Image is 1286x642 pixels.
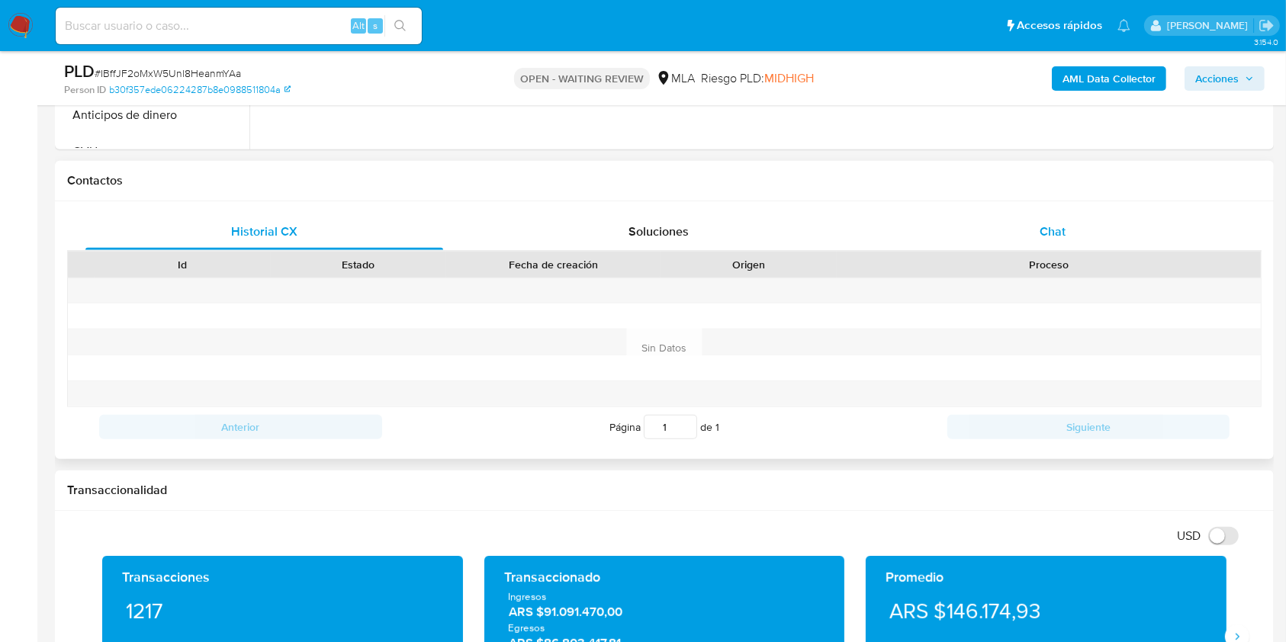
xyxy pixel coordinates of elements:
[59,133,249,170] button: CVU
[1117,19,1130,32] a: Notificaciones
[1063,66,1156,91] b: AML Data Collector
[95,66,241,81] span: # IBffJF2oMxW5Unl8HeanmYAa
[352,18,365,33] span: Alt
[947,415,1230,439] button: Siguiente
[609,415,719,439] span: Página de
[1254,36,1278,48] span: 3.154.0
[231,223,297,240] span: Historial CX
[1259,18,1275,34] a: Salir
[1195,66,1239,91] span: Acciones
[109,83,291,97] a: b30f357ede06224287b8e0988511804a
[67,173,1262,188] h1: Contactos
[373,18,378,33] span: s
[1185,66,1265,91] button: Acciones
[281,257,436,272] div: Estado
[629,223,689,240] span: Soluciones
[514,68,650,89] p: OPEN - WAITING REVIEW
[764,69,814,87] span: MIDHIGH
[1017,18,1102,34] span: Accesos rápidos
[1167,18,1253,33] p: valentina.santellan@mercadolibre.com
[56,16,422,36] input: Buscar usuario o caso...
[64,83,106,97] b: Person ID
[64,59,95,83] b: PLD
[1040,223,1066,240] span: Chat
[1052,66,1166,91] button: AML Data Collector
[105,257,260,272] div: Id
[67,483,1262,498] h1: Transaccionalidad
[59,97,249,133] button: Anticipos de dinero
[701,70,814,87] span: Riesgo PLD:
[457,257,650,272] div: Fecha de creación
[847,257,1250,272] div: Proceso
[384,15,416,37] button: search-icon
[656,70,695,87] div: MLA
[715,419,719,435] span: 1
[99,415,382,439] button: Anterior
[671,257,826,272] div: Origen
